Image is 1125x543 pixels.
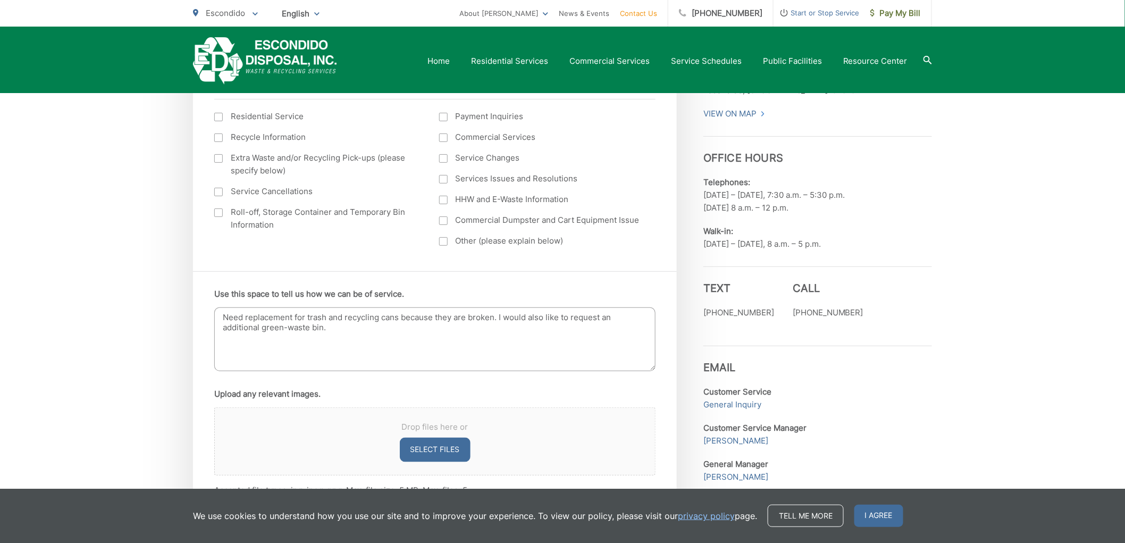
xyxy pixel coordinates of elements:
a: Contact Us [620,7,657,20]
span: Accepted file types: jpg, jpeg, png, Max. file size: 5 MB, Max. files: 5. [214,485,469,495]
span: Pay My Bill [870,7,921,20]
label: Commercial Dumpster and Cart Equipment Issue [439,214,643,227]
label: Payment Inquiries [439,110,643,123]
label: Service Cancellations [214,185,418,198]
a: Residential Services [471,55,548,68]
strong: Customer Service [703,387,771,397]
a: Commercial Services [569,55,650,68]
label: Extra Waste and/or Recycling Pick-ups (please specify below) [214,152,418,177]
a: privacy policy [678,509,735,522]
h3: Text [703,282,774,295]
span: Escondido [206,8,245,18]
a: [PERSON_NAME] [703,435,768,447]
label: Service Changes [439,152,643,164]
a: News & Events [559,7,609,20]
a: About [PERSON_NAME] [459,7,548,20]
a: [PERSON_NAME] [703,471,768,483]
strong: General Manager [703,459,768,469]
b: Telephones: [703,177,750,187]
label: Commercial Services [439,131,643,144]
a: EDCD logo. Return to the homepage. [193,37,337,85]
a: General Inquiry [703,398,761,411]
label: Recycle Information [214,131,418,144]
p: We use cookies to understand how you use our site and to improve your experience. To view our pol... [193,509,757,522]
label: Use this space to tell us how we can be of service. [214,289,404,299]
span: Drop files here or [228,421,642,433]
label: Upload any relevant images. [214,389,321,399]
h3: Email [703,346,932,374]
label: Services Issues and Resolutions [439,172,643,185]
p: [DATE] – [DATE], 7:30 a.m. – 5:30 p.m. [DATE] 8 a.m. – 12 p.m. [703,176,932,214]
a: Public Facilities [763,55,822,68]
p: [DATE] – [DATE], 8 a.m. – 5 p.m. [703,225,932,250]
strong: Customer Service Manager [703,423,807,433]
a: Tell me more [768,505,844,527]
button: select files, upload any relevant images. [400,438,471,462]
h3: Office Hours [703,136,932,164]
a: Service Schedules [671,55,742,68]
a: Home [427,55,450,68]
span: English [274,4,328,23]
label: Roll-off, Storage Container and Temporary Bin Information [214,206,418,231]
label: HHW and E-Waste Information [439,193,643,206]
h3: Call [793,282,863,295]
b: Walk-in: [703,226,733,236]
label: Residential Service [214,110,418,123]
label: Other (please explain below) [439,235,643,247]
a: Resource Center [843,55,908,68]
a: View On Map [703,107,766,120]
span: I agree [854,505,903,527]
p: [PHONE_NUMBER] [793,306,863,319]
p: [PHONE_NUMBER] [703,306,774,319]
